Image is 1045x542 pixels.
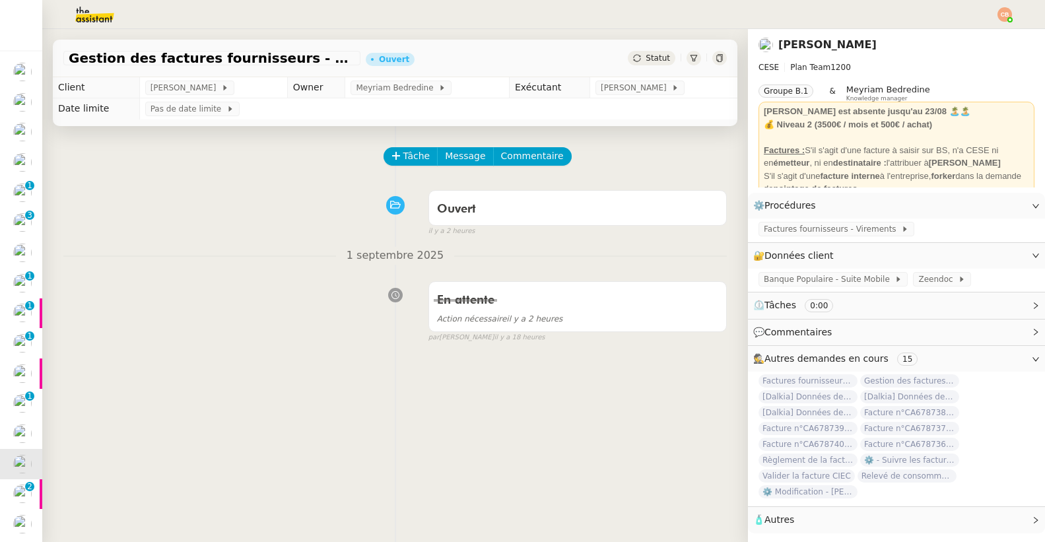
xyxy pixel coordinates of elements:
[428,332,440,343] span: par
[69,51,355,65] span: Gestion des factures fournisseurs - 1 septembre 2025
[860,454,959,467] span: ⚙️ - Suivre les factures d'exploitation
[384,147,438,166] button: Tâche
[860,406,959,419] span: Facture n°CA678738 - ASL LE MOLERET 93110 ROSNY SOUS BOIS
[437,314,507,323] span: Action nécessaire
[379,55,409,63] div: Ouvert
[764,200,816,211] span: Procédures
[805,299,833,312] nz-tag: 0:00
[931,171,955,181] strong: forker
[821,171,880,181] strong: facture interne
[748,193,1045,219] div: ⚙️Procédures
[25,181,34,190] nz-badge-sup: 1
[13,274,32,292] img: users%2FDBF5gIzOT6MfpzgDQC7eMkIK8iA3%2Favatar%2Fd943ca6c-06ba-4e73-906b-d60e05e423d3
[493,147,572,166] button: Commentaire
[13,93,32,112] img: users%2F9mvJqJUvllffspLsQzytnd0Nt4c2%2Favatar%2F82da88e3-d90d-4e39-b37d-dcb7941179ae
[748,292,1045,318] div: ⏲️Tâches 0:00
[27,211,32,222] p: 3
[13,63,32,81] img: users%2F9mvJqJUvllffspLsQzytnd0Nt4c2%2Favatar%2F82da88e3-d90d-4e39-b37d-dcb7941179ae
[758,454,858,467] span: Règlement de la facture Paris Est Audit - août 2025
[509,77,590,98] td: Exécutant
[748,346,1045,372] div: 🕵️Autres demandes en cours 15
[758,390,858,403] span: [Dalkia] Données de facturation SDC RESIDENCE LE TRIMARAN pour la facture 0001 R WFDKC6 du [DATE]...
[494,332,545,343] span: il y a 18 heures
[25,331,34,341] nz-badge-sup: 1
[27,331,32,343] p: 1
[428,226,475,237] span: il y a 2 heures
[336,247,454,265] span: 1 septembre 2025
[764,273,894,286] span: Banque Populaire - Suite Mobile
[758,63,779,72] span: CESE
[860,374,959,388] span: Gestion des factures fournisseurs - 1 août 2025
[897,353,918,366] nz-tag: 15
[53,77,139,98] td: Client
[758,422,858,435] span: Facture n°CA678739 - ASL LE MOLERET 93110 ROSNY SOUS BOIS
[27,181,32,193] p: 1
[151,102,226,116] span: Pas de date limite
[764,250,834,261] span: Données client
[748,320,1045,345] div: 💬Commentaires
[27,482,32,494] p: 2
[758,374,858,388] span: Factures fournisseurs Prélèvement - septembre 2025
[437,314,563,323] span: il y a 2 heures
[929,158,1001,168] strong: [PERSON_NAME]
[287,77,345,98] td: Owner
[833,158,887,168] strong: destinataire :
[13,364,32,383] img: users%2FDBF5gIzOT6MfpzgDQC7eMkIK8iA3%2Favatar%2Fd943ca6c-06ba-4e73-906b-d60e05e423d3
[860,390,959,403] span: [Dalkia] Données de facturation SDC RESIDENCE LE TRIMARAN pour la facture 0001 R WFDKC4 du [DATE]...
[860,422,959,435] span: Facture n°CA678737 - ASL LE MOLERET 93110 ROSNY SOUS BOIS
[860,438,959,451] span: Facture n°CA678736 - ASL LE MOLERET 93110 ROSNY SOUS BOIS
[13,184,32,202] img: users%2FHIWaaSoTa5U8ssS5t403NQMyZZE3%2Favatar%2Fa4be050e-05fa-4f28-bbe7-e7e8e4788720
[764,119,932,129] strong: 💰 Niveau 2 (3500€ / mois et 500€ / achat)
[764,144,1029,170] div: S'il s'agit d'une facture à saisir sur BS, n'a CESE ni en , ni en l'attribuer à
[437,203,476,215] span: Ouvert
[753,198,822,213] span: ⚙️
[758,469,855,483] span: Valider la facture CIEC
[748,243,1045,269] div: 🔐Données client
[13,394,32,413] img: users%2FrxcTinYCQST3nt3eRyMgQ024e422%2Favatar%2Fa0327058c7192f72952294e6843542370f7921c3.jpg
[753,327,838,337] span: 💬
[764,327,832,337] span: Commentaires
[758,85,813,98] nz-tag: Groupe B.1
[403,149,430,164] span: Tâche
[858,469,957,483] span: Relevé de consommations - août 2025
[846,95,908,102] span: Knowledge manager
[13,304,32,322] img: users%2FrxcTinYCQST3nt3eRyMgQ024e422%2Favatar%2Fa0327058c7192f72952294e6843542370f7921c3.jpg
[13,123,32,141] img: users%2F9mvJqJUvllffspLsQzytnd0Nt4c2%2Favatar%2F82da88e3-d90d-4e39-b37d-dcb7941179ae
[764,145,805,155] u: Factures :
[758,38,773,52] img: users%2FHIWaaSoTa5U8ssS5t403NQMyZZE3%2Favatar%2Fa4be050e-05fa-4f28-bbe7-e7e8e4788720
[27,391,32,403] p: 1
[764,300,796,310] span: Tâches
[601,81,671,94] span: [PERSON_NAME]
[27,271,32,283] p: 1
[764,222,901,236] span: Factures fournisseurs - Virements
[918,273,958,286] span: Zeendoc
[753,514,794,525] span: 🧴
[764,353,889,364] span: Autres demandes en cours
[997,7,1012,22] img: svg
[764,170,1029,195] div: S'il s'agit d'une à l'entreprise, dans la demande de
[13,455,32,473] img: users%2FHIWaaSoTa5U8ssS5t403NQMyZZE3%2Favatar%2Fa4be050e-05fa-4f28-bbe7-e7e8e4788720
[356,81,438,94] span: Meyriam Bedredine
[25,391,34,401] nz-badge-sup: 1
[646,53,670,63] span: Statut
[764,106,970,116] strong: [PERSON_NAME] est absente jusqu'au 23/08 🏝️🏝️
[501,149,564,164] span: Commentaire
[13,153,32,172] img: users%2FDBF5gIzOT6MfpzgDQC7eMkIK8iA3%2Favatar%2Fd943ca6c-06ba-4e73-906b-d60e05e423d3
[151,81,221,94] span: [PERSON_NAME]
[27,301,32,313] p: 1
[428,332,545,343] small: [PERSON_NAME]
[13,213,32,232] img: users%2FUWPTPKITw0gpiMilXqRXG5g9gXH3%2Favatar%2F405ab820-17f5-49fd-8f81-080694535f4d
[773,158,809,168] strong: émetteur
[758,406,858,419] span: [Dalkia] Données de facturation SDC RESIDENCE LE TRIMARAN pour la facture 0001 R WFDKC5 du [DATE]...
[753,248,839,263] span: 🔐
[13,424,32,443] img: users%2FHIWaaSoTa5U8ssS5t403NQMyZZE3%2Favatar%2Fa4be050e-05fa-4f28-bbe7-e7e8e4788720
[778,38,877,51] a: [PERSON_NAME]
[25,301,34,310] nz-badge-sup: 1
[437,294,494,306] span: En attente
[13,244,32,262] img: users%2FDBF5gIzOT6MfpzgDQC7eMkIK8iA3%2Favatar%2Fd943ca6c-06ba-4e73-906b-d60e05e423d3
[53,98,139,119] td: Date limite
[25,211,34,220] nz-badge-sup: 3
[846,85,930,102] app-user-label: Knowledge manager
[830,63,851,72] span: 1200
[829,85,835,102] span: &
